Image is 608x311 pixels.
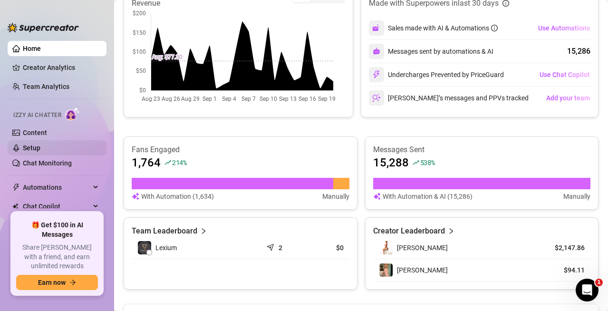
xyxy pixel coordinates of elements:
[69,279,76,286] span: arrow-right
[546,94,590,102] span: Add your team
[397,266,448,274] span: [PERSON_NAME]
[23,159,72,167] a: Chat Monitoring
[141,191,214,202] article: With Automation (1,634)
[373,155,409,170] article: 15,288
[23,129,47,136] a: Content
[491,25,498,31] span: info-circle
[388,23,498,33] div: Sales made with AI & Automations
[539,67,590,82] button: Use Chat Copilot
[372,24,381,32] img: svg%3e
[23,83,69,90] a: Team Analytics
[132,145,349,155] article: Fans Engaged
[369,90,529,106] div: [PERSON_NAME]’s messages and PPVs tracked
[23,144,40,152] a: Setup
[16,275,98,290] button: Earn nowarrow-right
[369,44,493,59] div: Messages sent by automations & AI
[322,191,349,202] article: Manually
[23,45,41,52] a: Home
[538,20,590,36] button: Use Automations
[138,241,151,254] img: Lexium
[373,225,445,237] article: Creator Leaderboard
[541,265,585,275] article: $94.11
[372,94,381,102] img: svg%3e
[420,158,435,167] span: 538 %
[567,46,590,57] div: 15,286
[12,203,19,210] img: Chat Copilot
[65,107,80,121] img: AI Chatter
[12,184,20,191] span: thunderbolt
[311,243,344,253] article: $0
[155,243,177,253] span: Lexium
[23,180,90,195] span: Automations
[541,243,585,253] article: $2,147.86
[595,279,603,286] span: 1
[546,90,590,106] button: Add your team
[267,242,276,251] span: send
[132,191,139,202] img: svg%3e
[16,221,98,239] span: 🎁 Get $100 in AI Messages
[379,263,393,277] img: Kali
[38,279,66,286] span: Earn now
[132,225,197,237] article: Team Leaderboard
[279,243,282,253] article: 2
[372,70,381,79] img: svg%3e
[23,60,99,75] a: Creator Analytics
[172,158,187,167] span: 214 %
[538,24,590,32] span: Use Automations
[373,191,381,202] img: svg%3e
[448,225,454,237] span: right
[369,67,504,82] div: Undercharges Prevented by PriceGuard
[16,243,98,271] span: Share [PERSON_NAME] with a friend, and earn unlimited rewards
[13,111,61,120] span: Izzy AI Chatter
[413,159,419,166] span: rise
[200,225,207,237] span: right
[540,71,590,78] span: Use Chat Copilot
[379,241,393,254] img: Heather
[8,23,79,32] img: logo-BBDzfeDw.svg
[373,48,380,55] img: svg%3e
[373,145,591,155] article: Messages Sent
[132,155,161,170] article: 1,764
[563,191,590,202] article: Manually
[23,199,90,214] span: Chat Copilot
[164,159,171,166] span: rise
[397,244,448,252] span: [PERSON_NAME]
[576,279,598,301] iframe: Intercom live chat
[383,191,473,202] article: With Automation & AI (15,286)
